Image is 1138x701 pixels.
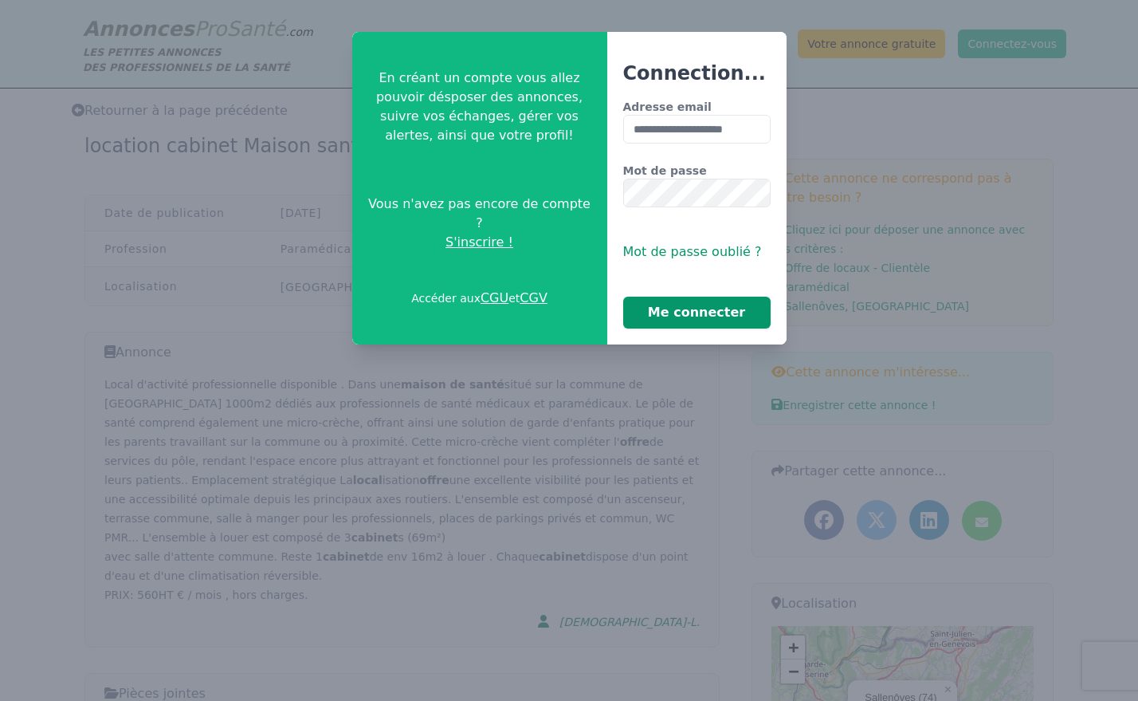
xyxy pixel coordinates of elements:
p: En créant un compte vous allez pouvoir désposer des annonces, suivre vos échanges, gérer vos aler... [365,69,595,145]
button: Me connecter [623,297,771,329]
a: CGV [520,290,547,305]
span: Vous n'avez pas encore de compte ? [365,195,595,233]
p: Accéder aux et [411,289,547,308]
span: S'inscrire ! [445,233,513,252]
span: Mot de passe oublié ? [623,244,762,259]
a: CGU [481,290,508,305]
label: Adresse email [623,99,771,115]
h3: Connection... [623,61,771,86]
label: Mot de passe [623,163,771,179]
